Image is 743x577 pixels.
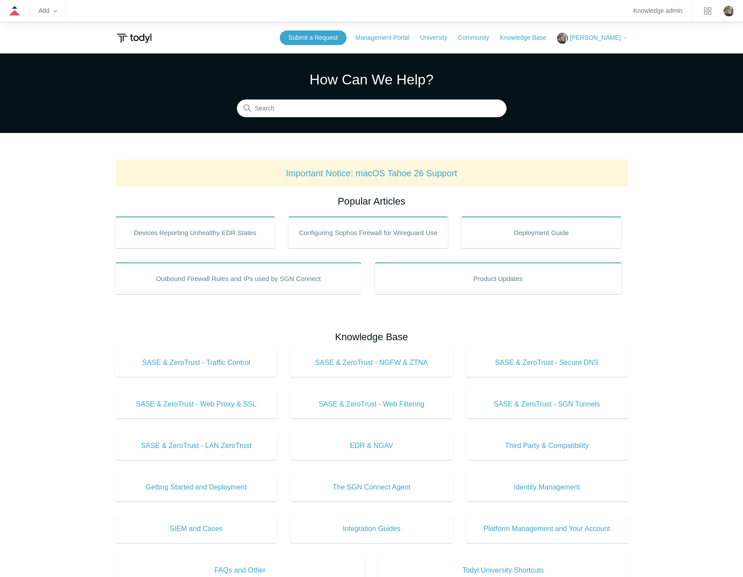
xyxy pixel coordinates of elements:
[466,390,628,418] a: SASE & ZeroTrust - SGN Tunnels
[355,33,418,42] a: Management Portal
[466,473,628,501] a: Identity Management
[420,33,456,42] a: University
[115,194,628,209] h2: Popular Articles
[724,6,734,16] zd-hc-trigger: Click your profile icon to open the profile menu
[557,33,628,44] button: [PERSON_NAME]
[280,30,347,45] a: Submit a Request
[461,216,621,248] a: Deployment Guide
[129,524,264,534] span: SIEM and Cases
[479,440,615,451] span: Third Party & Compatibility
[129,440,264,451] span: SASE & ZeroTrust - LAN ZeroTrust
[304,399,439,410] span: SASE & ZeroTrust - Web Filtering
[479,524,615,534] span: Platform Management and Your Account
[500,33,555,42] a: Knowledge Base
[466,349,628,377] a: SASE & ZeroTrust - Secure DNS
[304,440,439,451] span: EDR & NGAV
[458,33,498,42] a: Community
[570,34,621,41] span: [PERSON_NAME]
[115,30,153,46] img: Todyl Support Center Help Center home page
[375,262,621,294] a: Product Updates
[466,432,628,460] a: Third Party & Compatibility
[115,515,278,543] a: SIEM and Cases
[479,357,615,368] span: SASE & ZeroTrust - Secure DNS
[290,473,453,501] a: The SGN Connect Agent
[633,8,682,13] a: Knowledge admin
[466,515,628,543] a: Platform Management and Your Account
[129,482,264,493] span: Getting Started and Deployment
[304,357,439,368] span: SASE & ZeroTrust - NGFW & ZTNA
[115,349,278,377] a: SASE & ZeroTrust - Traffic Control
[724,6,734,16] img: user avatar
[129,565,352,576] span: FAQs and Other
[479,482,615,493] span: Identity Management
[115,262,362,294] a: Outbound Firewall Rules and IPs used by SGN Connect
[392,565,615,576] span: Todyl University Shortcuts
[290,432,453,460] a: EDR & NGAV
[304,482,439,493] span: The SGN Connect Agent
[129,399,264,410] span: SASE & ZeroTrust - Web Proxy & SSL
[115,390,278,418] a: SASE & ZeroTrust - Web Proxy & SSL
[115,330,628,344] h2: Knowledge Base
[115,473,278,501] a: Getting Started and Deployment
[129,357,264,368] span: SASE & ZeroTrust - Traffic Control
[290,349,453,377] a: SASE & ZeroTrust - NGFW & ZTNA
[38,8,57,13] zd-hc-trigger: Add
[479,399,615,410] span: SASE & ZeroTrust - SGN Tunnels
[237,69,507,90] h1: How Can We Help?
[115,216,275,248] a: Devices Reporting Unhealthy EDR States
[288,216,448,248] a: Configuring Sophos Firewall for Wireguard Use
[115,432,278,460] a: SASE & ZeroTrust - LAN ZeroTrust
[290,515,453,543] a: Integration Guides
[304,524,439,534] span: Integration Guides
[237,100,507,118] input: Search
[286,168,457,178] a: Important Notice: macOS Tahoe 26 Support
[290,390,453,418] a: SASE & ZeroTrust - Web Filtering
